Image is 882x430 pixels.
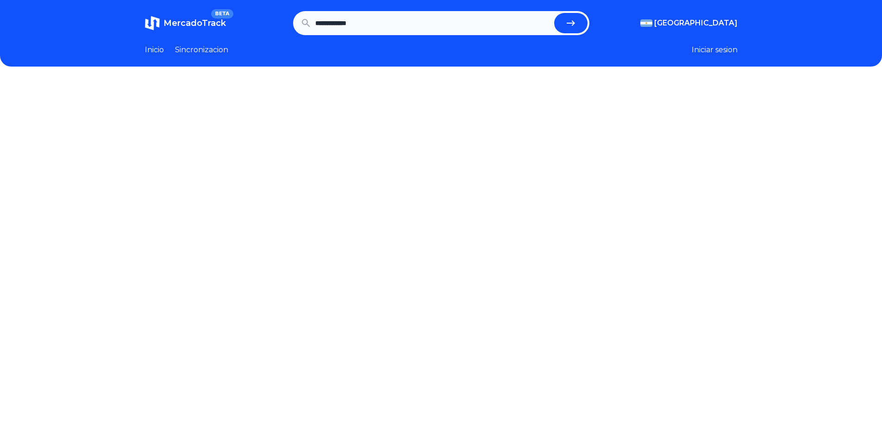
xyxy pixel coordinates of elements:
[654,18,738,29] span: [GEOGRAPHIC_DATA]
[640,19,652,27] img: Argentina
[175,44,228,55] a: Sincronizacion
[163,18,226,28] span: MercadoTrack
[692,44,738,55] button: Iniciar sesion
[145,44,164,55] a: Inicio
[211,9,233,18] span: BETA
[640,18,738,29] button: [GEOGRAPHIC_DATA]
[145,16,160,31] img: MercadoTrack
[145,16,226,31] a: MercadoTrackBETA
